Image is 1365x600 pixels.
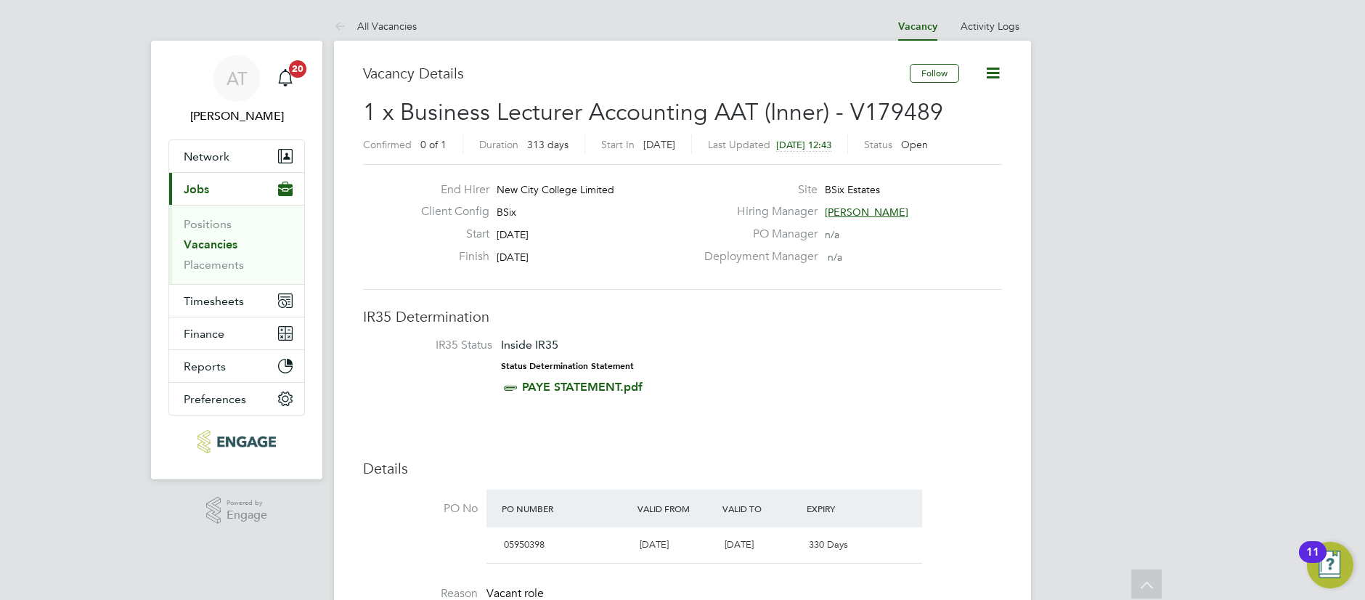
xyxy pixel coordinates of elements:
[168,55,305,125] a: AT[PERSON_NAME]
[206,497,268,524] a: Powered byEngage
[168,430,305,453] a: Go to home page
[522,380,643,394] a: PAYE STATEMENT.pdf
[378,338,492,353] label: IR35 Status
[864,138,892,151] label: Status
[184,238,237,251] a: Vacancies
[479,138,518,151] label: Duration
[497,183,614,196] span: New City College Limited
[696,182,818,198] label: Site
[497,206,516,219] span: BSix
[184,294,244,308] span: Timesheets
[497,228,529,241] span: [DATE]
[504,538,545,551] span: 05950398
[227,497,267,509] span: Powered by
[409,227,489,242] label: Start
[409,182,489,198] label: End Hirer
[708,138,770,151] label: Last Updated
[363,307,1002,326] h3: IR35 Determination
[1307,542,1353,588] button: Open Resource Center, 11 new notifications
[168,108,305,125] span: Annie Trotter
[640,538,669,551] span: [DATE]
[363,64,910,83] h3: Vacancy Details
[151,41,322,479] nav: Main navigation
[776,139,831,151] span: [DATE] 12:43
[910,64,959,83] button: Follow
[184,182,209,196] span: Jobs
[363,501,478,516] label: PO No
[169,205,304,284] div: Jobs
[271,55,300,102] a: 20
[825,206,908,219] span: [PERSON_NAME]
[184,327,224,341] span: Finance
[696,227,818,242] label: PO Manager
[501,361,634,371] strong: Status Determination Statement
[409,204,489,219] label: Client Config
[169,317,304,349] button: Finance
[289,60,306,78] span: 20
[184,150,229,163] span: Network
[169,140,304,172] button: Network
[184,258,244,272] a: Placements
[197,430,275,453] img: tr2rec-logo-retina.png
[1306,552,1319,571] div: 11
[825,183,880,196] span: BSix Estates
[601,138,635,151] label: Start In
[227,69,248,88] span: AT
[363,98,943,126] span: 1 x Business Lecturer Accounting AAT (Inner) - V179489
[169,285,304,317] button: Timesheets
[803,495,888,522] div: Expiry
[501,338,558,352] span: Inside IR35
[227,509,267,522] span: Engage
[363,459,1002,478] h3: Details
[898,20,937,33] a: Vacancy
[634,495,719,522] div: Valid From
[184,360,226,373] span: Reports
[901,138,928,151] span: Open
[409,249,489,264] label: Finish
[643,138,675,151] span: [DATE]
[169,350,304,382] button: Reports
[725,538,754,551] span: [DATE]
[497,251,529,264] span: [DATE]
[169,173,304,205] button: Jobs
[498,495,634,522] div: PO Number
[420,138,447,151] span: 0 of 1
[696,204,818,219] label: Hiring Manager
[169,383,304,415] button: Preferences
[961,20,1019,33] a: Activity Logs
[719,495,804,522] div: Valid To
[809,538,848,551] span: 330 Days
[696,249,818,264] label: Deployment Manager
[828,251,842,264] span: n/a
[184,217,232,231] a: Positions
[527,138,569,151] span: 313 days
[334,20,417,33] a: All Vacancies
[363,138,412,151] label: Confirmed
[184,392,246,406] span: Preferences
[825,228,839,241] span: n/a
